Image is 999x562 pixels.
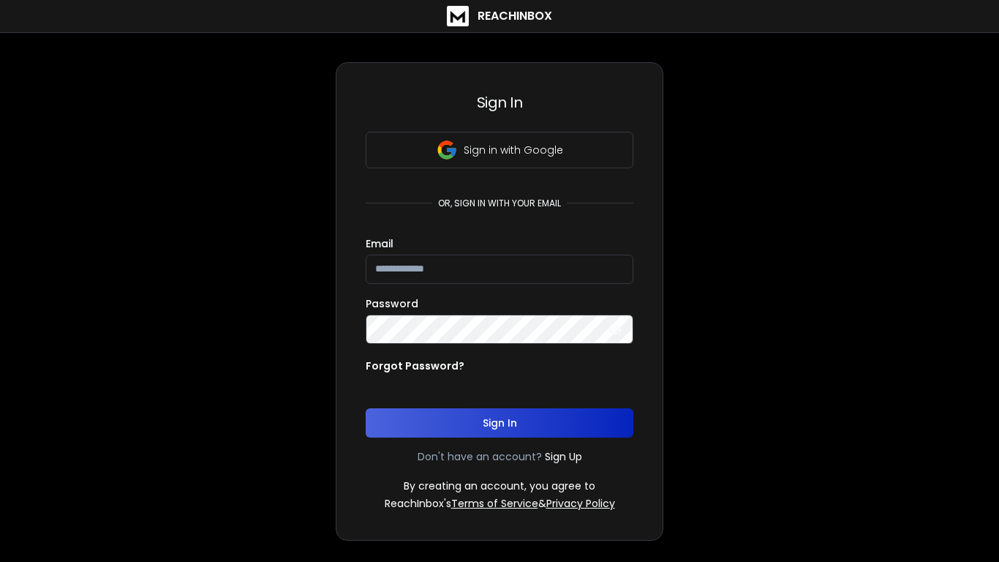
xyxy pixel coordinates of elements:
h3: Sign In [366,92,633,113]
button: Sign in with Google [366,132,633,168]
img: logo [447,6,469,26]
p: or, sign in with your email [432,198,567,209]
label: Password [366,299,418,309]
p: Forgot Password? [366,359,464,373]
p: ReachInbox's & [385,496,615,511]
a: ReachInbox [447,6,552,26]
a: Terms of Service [451,496,538,511]
p: Don't have an account? [418,449,542,464]
p: By creating an account, you agree to [404,479,595,493]
button: Sign In [366,408,633,438]
a: Sign Up [545,449,582,464]
a: Privacy Policy [546,496,615,511]
h1: ReachInbox [478,7,552,25]
p: Sign in with Google [464,143,563,157]
label: Email [366,239,393,249]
